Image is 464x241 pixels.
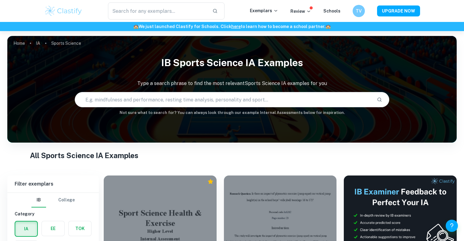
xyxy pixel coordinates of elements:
[353,5,365,17] button: TV
[13,39,25,48] a: Home
[374,94,385,105] button: Search
[30,150,434,161] h1: All Sports Science IA Examples
[133,24,138,29] span: 🏫
[1,23,463,30] h6: We just launched Clastify for Schools. Click to learn how to become a school partner.
[31,193,75,207] div: Filter type choice
[15,222,37,236] button: IA
[7,80,457,87] p: Type a search phrase to find the most relevant Sports Science IA examples for you
[207,179,214,185] div: Premium
[108,2,208,19] input: Search for any exemplars...
[7,175,99,193] h6: Filter exemplars
[31,193,46,207] button: IB
[69,221,91,236] button: TOK
[7,53,457,73] h1: IB Sports Science IA examples
[355,8,362,14] h6: TV
[323,9,340,13] a: Schools
[377,5,420,16] button: UPGRADE NOW
[231,24,241,29] a: here
[51,40,81,47] p: Sports Science
[75,91,372,108] input: E.g. mindfulness and performance, resting time analysis, personality and sport...
[290,8,311,15] p: Review
[44,5,83,17] img: Clastify logo
[250,7,278,14] p: Exemplars
[42,221,64,236] button: EE
[326,24,331,29] span: 🏫
[36,39,40,48] a: IA
[7,110,457,116] h6: Not sure what to search for? You can always look through our example Internal Assessments below f...
[15,211,92,217] h6: Category
[58,193,75,207] button: College
[446,220,458,232] button: Help and Feedback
